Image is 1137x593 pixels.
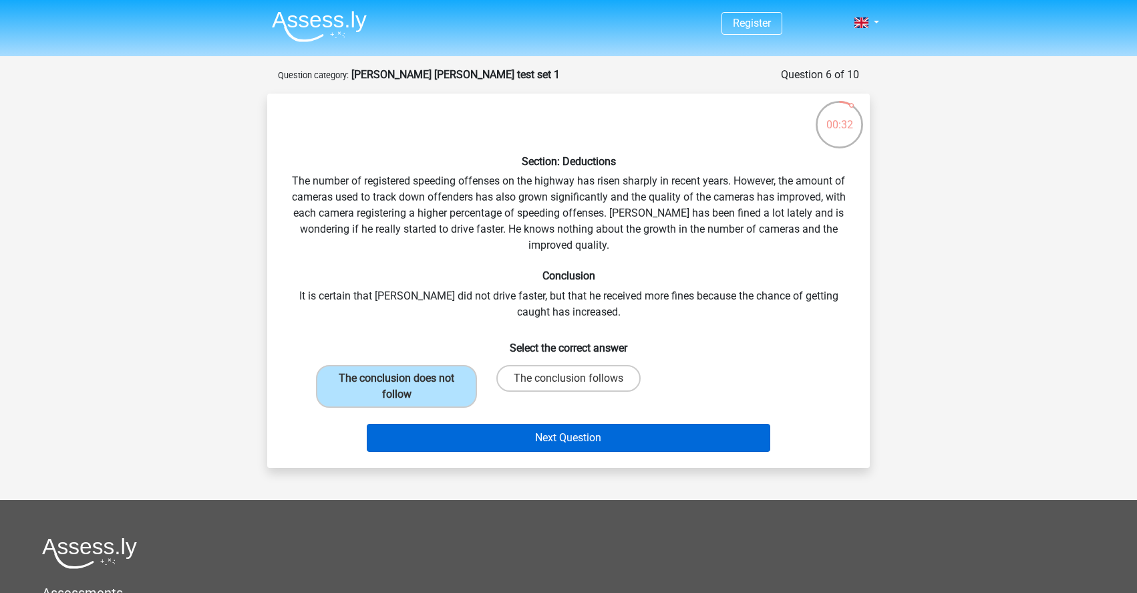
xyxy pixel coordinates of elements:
[496,365,641,392] label: The conclusion follows
[272,11,367,42] img: Assessly
[289,155,848,168] h6: Section: Deductions
[367,424,771,452] button: Next Question
[42,538,137,569] img: Assessly logo
[351,68,560,81] strong: [PERSON_NAME] [PERSON_NAME] test set 1
[289,269,848,282] h6: Conclusion
[814,100,864,133] div: 00:32
[316,365,477,408] label: The conclusion does not follow
[273,104,864,457] div: The number of registered speeding offenses on the highway has risen sharply in recent years. Howe...
[733,17,771,29] a: Register
[289,331,848,354] h6: Select the correct answer
[278,70,349,80] small: Question category:
[781,67,859,83] div: Question 6 of 10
